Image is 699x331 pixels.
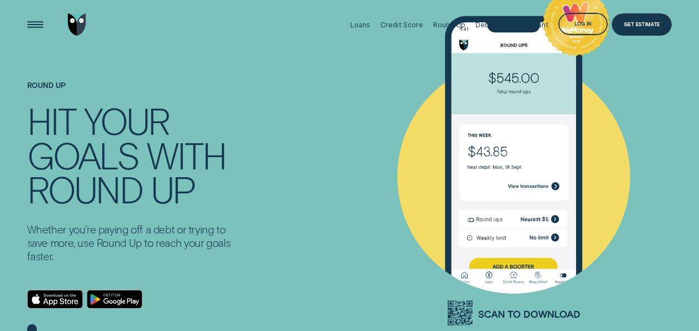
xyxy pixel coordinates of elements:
[612,13,672,36] a: Get Estimate
[27,138,138,173] div: GOALS
[27,104,240,207] h4: HIT YOUR GOALS WITH ROUND UP
[433,21,465,29] div: Round Up
[68,13,86,36] img: Wisr
[87,290,142,309] a: Android App on Google Play
[558,13,607,35] button: Log in
[380,21,423,29] div: Credit Score
[151,172,195,207] div: UP
[147,138,226,173] div: WITH
[27,81,240,104] h1: Round Up
[24,13,46,36] button: Open Menu
[350,21,370,29] div: Loans
[27,172,142,207] div: ROUND
[475,21,548,29] div: Debt Consol Discount
[27,104,76,138] div: HIT
[27,223,240,264] p: Whether you’re paying off a debt or trying to save more, use Round Up to reach your goals faster.
[84,104,169,138] div: YOUR
[27,290,83,309] a: Download on the App Store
